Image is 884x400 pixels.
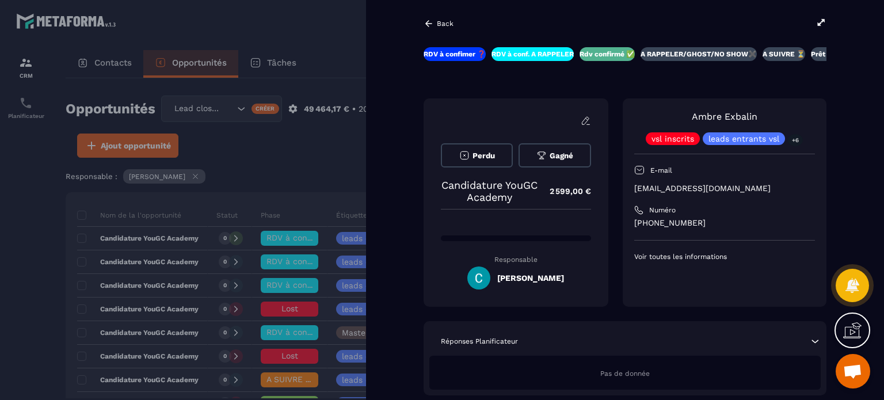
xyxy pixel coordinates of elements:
[600,369,650,378] span: Pas de donnée
[550,151,573,160] span: Gagné
[788,134,803,146] p: +6
[519,143,590,167] button: Gagné
[634,183,815,194] p: [EMAIL_ADDRESS][DOMAIN_NAME]
[649,205,676,215] p: Numéro
[650,166,672,175] p: E-mail
[441,337,518,346] p: Réponses Planificateur
[651,135,694,143] p: vsl inscrits
[708,135,779,143] p: leads entrants vsl
[437,20,454,28] p: Back
[491,49,574,59] p: RDV à conf. A RAPPELER
[634,252,815,261] p: Voir toutes les informations
[836,354,870,388] div: Ouvrir le chat
[634,218,815,228] p: [PHONE_NUMBER]
[441,179,538,203] p: Candidature YouGC Academy
[441,256,591,264] p: Responsable
[641,49,757,59] p: A RAPPELER/GHOST/NO SHOW✖️
[538,180,591,203] p: 2 599,00 €
[473,151,495,160] span: Perdu
[580,49,635,59] p: Rdv confirmé ✅
[811,49,869,59] p: Prêt à acheter 🎰
[424,49,486,59] p: RDV à confimer ❓
[441,143,513,167] button: Perdu
[497,273,564,283] h5: [PERSON_NAME]
[692,111,757,122] a: Ambre Exbalin
[763,49,805,59] p: A SUIVRE ⏳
